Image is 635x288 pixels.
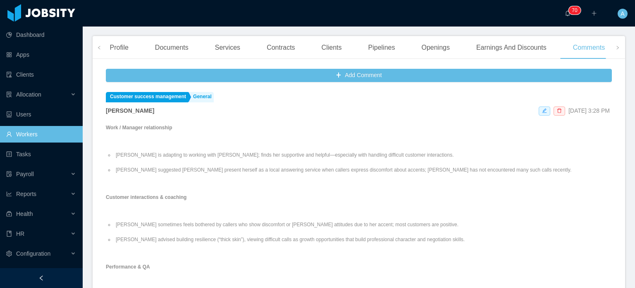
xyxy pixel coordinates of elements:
strong: Customer interactions & coaching [106,194,186,200]
span: HR [16,230,24,237]
i: icon: bell [565,10,571,16]
i: icon: line-chart [6,191,12,197]
i: icon: file-protect [6,171,12,177]
li: [PERSON_NAME] advised building resilience (“thick skin”), viewing difficult calls as growth oppor... [114,236,571,243]
a: icon: appstoreApps [6,46,76,63]
a: icon: profileTasks [6,146,76,162]
strong: Work / Manager relationship [106,125,172,131]
a: General [189,92,214,102]
a: icon: robotUsers [6,106,76,123]
div: Pipelines [362,36,402,59]
i: icon: right [616,46,620,50]
a: icon: pie-chartDashboard [6,27,76,43]
a: icon: auditClients [6,66,76,83]
a: icon: userWorkers [6,126,76,143]
i: icon: solution [6,92,12,97]
button: icon: plusAdd Comment [106,69,612,82]
i: icon: medicine-box [6,211,12,217]
a: Customer success management [106,92,188,102]
i: icon: plus [591,10,597,16]
i: icon: book [6,231,12,237]
span: Configuration [16,250,50,257]
span: [DATE] 3:28 PM [568,107,610,114]
li: [PERSON_NAME] is adapting to working with [PERSON_NAME]; finds her supportive and helpful—especia... [114,151,571,159]
p: 0 [575,6,578,15]
strong: [PERSON_NAME] [106,107,154,114]
span: Allocation [16,91,41,98]
div: Contracts [260,36,301,59]
p: 7 [572,6,575,15]
div: Comments [566,36,611,59]
span: A [621,9,624,19]
i: icon: edit [542,108,547,113]
div: Openings [415,36,456,59]
div: Documents [148,36,195,59]
i: icon: delete [557,108,562,113]
span: Health [16,211,33,217]
span: Reports [16,191,36,197]
div: Clients [315,36,349,59]
i: icon: left [97,46,101,50]
sup: 70 [568,6,580,15]
div: Services [208,36,247,59]
li: [PERSON_NAME] suggested [PERSON_NAME] present herself as a local answering service when callers e... [114,166,571,174]
strong: Performance & QA [106,264,150,270]
div: Profile [103,36,135,59]
div: Earnings And Discounts [470,36,553,59]
li: [PERSON_NAME] sometimes feels bothered by callers who show discomfort or [PERSON_NAME] attitudes ... [114,221,571,228]
span: Payroll [16,171,34,177]
i: icon: setting [6,251,12,257]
